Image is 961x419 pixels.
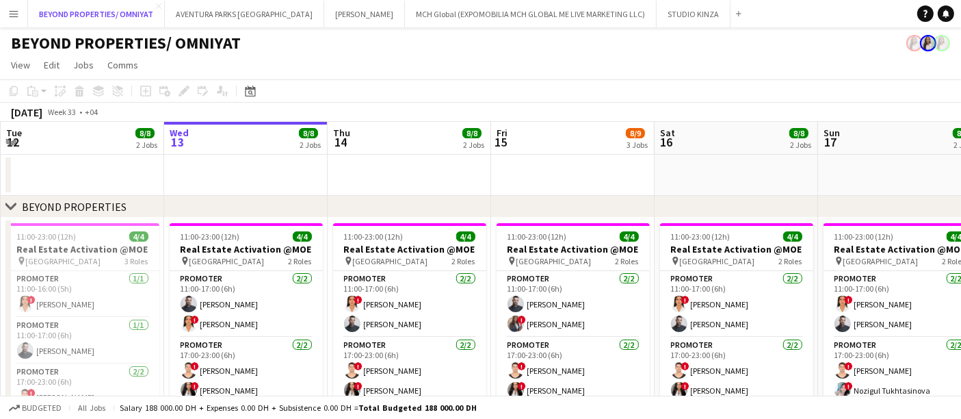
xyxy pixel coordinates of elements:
span: ! [27,389,36,397]
span: 11:00-23:00 (12h) [671,231,730,242]
span: 3 Roles [125,256,148,266]
app-card-role: Promoter1/111:00-17:00 (6h)[PERSON_NAME] [6,318,159,364]
span: 15 [495,134,508,150]
span: ! [518,362,526,370]
span: 13 [168,134,189,150]
a: Edit [38,56,65,74]
div: Salary 188 000.00 DH + Expenses 0.00 DH + Subsistence 0.00 DH = [120,403,477,413]
span: View [11,59,30,71]
span: ! [845,382,853,390]
span: Edit [44,59,60,71]
span: ! [845,296,853,304]
span: [GEOGRAPHIC_DATA] [353,256,428,266]
a: Jobs [68,56,99,74]
span: Jobs [73,59,94,71]
span: [GEOGRAPHIC_DATA] [26,256,101,266]
span: 11:00-23:00 (12h) [834,231,894,242]
div: BEYOND PROPERTIES [22,200,127,214]
div: 2 Jobs [463,140,484,150]
span: 4/4 [456,231,475,242]
span: ! [518,316,526,324]
button: AVENTURA PARKS [GEOGRAPHIC_DATA] [165,1,324,27]
span: Sun [824,127,840,139]
span: 12 [4,134,22,150]
span: Comms [107,59,138,71]
div: 2 Jobs [790,140,811,150]
span: 11:00-23:00 (12h) [181,231,240,242]
span: ! [354,382,363,390]
button: [PERSON_NAME] [324,1,405,27]
app-card-role: Promoter1/111:00-16:00 (5h)![PERSON_NAME] [6,271,159,318]
span: 11:00-23:00 (12h) [344,231,404,242]
app-card-role: Promoter2/217:00-23:00 (6h)![PERSON_NAME]![PERSON_NAME] [660,338,813,404]
span: Week 33 [45,107,79,117]
h1: BEYOND PROPERTIES/ OMNIYAT [11,33,241,53]
h3: Real Estate Activation @MOE [333,243,486,255]
span: ! [191,382,199,390]
span: Wed [170,127,189,139]
span: Budgeted [22,403,62,413]
span: [GEOGRAPHIC_DATA] [189,256,265,266]
app-card-role: Promoter2/211:00-17:00 (6h)![PERSON_NAME][PERSON_NAME] [660,271,813,338]
span: ! [354,362,363,370]
span: 4/4 [129,231,148,242]
h3: Real Estate Activation @MOE [660,243,813,255]
span: Total Budgeted 188 000.00 DH [358,403,477,413]
span: Tue [6,127,22,139]
h3: Real Estate Activation @MOE [170,243,323,255]
app-card-role: Promoter2/217:00-23:00 (6h)![PERSON_NAME]![PERSON_NAME] [497,338,650,404]
span: 8/8 [789,128,808,138]
h3: Real Estate Activation @MOE [6,243,159,255]
span: ! [681,362,689,370]
span: Sat [660,127,675,139]
app-job-card: 11:00-23:00 (12h)4/4Real Estate Activation @MOE [GEOGRAPHIC_DATA]2 RolesPromoter2/211:00-17:00 (6... [497,223,650,404]
span: [GEOGRAPHIC_DATA] [843,256,919,266]
span: [GEOGRAPHIC_DATA] [516,256,592,266]
span: ! [191,316,199,324]
app-job-card: 11:00-23:00 (12h)4/4Real Estate Activation @MOE [GEOGRAPHIC_DATA]2 RolesPromoter2/211:00-17:00 (6... [333,223,486,404]
span: 11:00-23:00 (12h) [17,231,77,242]
span: 2 Roles [452,256,475,266]
span: [GEOGRAPHIC_DATA] [680,256,755,266]
span: ! [27,296,36,304]
app-job-card: 11:00-23:00 (12h)4/4Real Estate Activation @MOE [GEOGRAPHIC_DATA]2 RolesPromoter2/211:00-17:00 (6... [660,223,813,404]
button: MCH Global (EXPOMOBILIA MCH GLOBAL ME LIVE MARKETING LLC) [405,1,657,27]
app-user-avatar: Ines de Puybaudet [906,35,923,51]
a: Comms [102,56,144,74]
span: ! [681,382,689,390]
div: 2 Jobs [300,140,321,150]
span: All jobs [75,403,108,413]
button: BEYOND PROPERTIES/ OMNIYAT [28,1,165,27]
span: 16 [658,134,675,150]
h3: Real Estate Activation @MOE [497,243,650,255]
span: 8/8 [299,128,318,138]
span: 2 Roles [779,256,802,266]
span: 4/4 [620,231,639,242]
span: 2 Roles [289,256,312,266]
app-user-avatar: Ines de Puybaudet [920,35,936,51]
span: 17 [821,134,840,150]
button: STUDIO KINZA [657,1,730,27]
button: Budgeted [7,401,64,416]
div: [DATE] [11,105,42,119]
app-card-role: Promoter2/211:00-17:00 (6h)[PERSON_NAME]![PERSON_NAME] [497,271,650,338]
span: 2 Roles [616,256,639,266]
app-card-role: Promoter2/211:00-17:00 (6h)![PERSON_NAME][PERSON_NAME] [333,271,486,338]
span: 4/4 [783,231,802,242]
app-user-avatar: Ines de Puybaudet [934,35,950,51]
span: ! [354,296,363,304]
div: 2 Jobs [136,140,157,150]
span: Fri [497,127,508,139]
span: ! [191,362,199,370]
span: 4/4 [293,231,312,242]
div: +04 [85,107,98,117]
app-card-role: Promoter2/217:00-23:00 (6h)![PERSON_NAME]![PERSON_NAME] [333,338,486,404]
div: 11:00-23:00 (12h)4/4Real Estate Activation @MOE [GEOGRAPHIC_DATA]2 RolesPromoter2/211:00-17:00 (6... [170,223,323,404]
span: ! [518,382,526,390]
span: 8/8 [462,128,482,138]
a: View [5,56,36,74]
span: 8/9 [626,128,645,138]
span: 11:00-23:00 (12h) [508,231,567,242]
